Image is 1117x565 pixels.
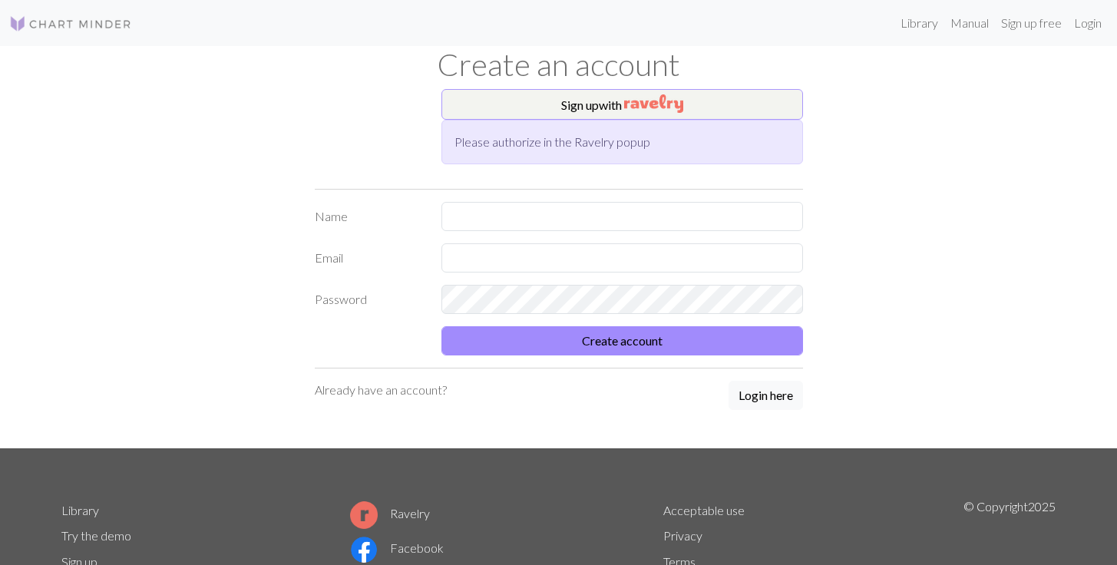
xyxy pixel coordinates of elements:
img: Logo [9,15,132,33]
p: Already have an account? [315,381,447,399]
img: Ravelry [624,94,683,113]
a: Sign up free [995,8,1068,38]
a: Ravelry [350,506,430,520]
img: Facebook logo [350,536,378,563]
a: Privacy [663,528,702,543]
a: Library [894,8,944,38]
a: Login [1068,8,1108,38]
label: Email [306,243,432,273]
button: Login here [729,381,803,410]
img: Ravelry logo [350,501,378,529]
a: Facebook [350,540,444,555]
h1: Create an account [52,46,1066,83]
div: Please authorize in the Ravelry popup [441,120,803,164]
a: Try the demo [61,528,131,543]
label: Password [306,285,432,314]
a: Acceptable use [663,503,745,517]
a: Login here [729,381,803,411]
label: Name [306,202,432,231]
a: Library [61,503,99,517]
button: Create account [441,326,803,355]
a: Manual [944,8,995,38]
button: Sign upwith [441,89,803,120]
